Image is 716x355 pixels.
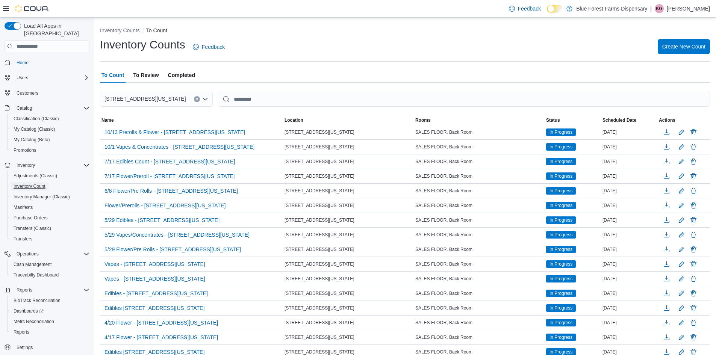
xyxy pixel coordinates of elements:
[8,295,92,306] button: BioTrack Reconciliation
[14,88,89,98] span: Customers
[285,232,354,238] span: [STREET_ADDRESS][US_STATE]
[11,260,54,269] a: Cash Management
[285,188,354,194] span: [STREET_ADDRESS][US_STATE]
[285,117,303,123] span: Location
[104,260,205,268] span: Vapes - [STREET_ADDRESS][US_STATE]
[168,68,195,83] span: Completed
[14,161,38,170] button: Inventory
[650,4,652,13] p: |
[677,288,686,299] button: Edit count details
[190,39,228,54] a: Feedback
[100,27,710,36] nav: An example of EuiBreadcrumbs
[8,171,92,181] button: Adjustments (Classic)
[14,89,41,98] a: Customers
[104,231,250,239] span: 5/29 Vapes/Concentrates - [STREET_ADDRESS][US_STATE]
[11,224,89,233] span: Transfers (Classic)
[546,275,576,282] span: In Progress
[11,234,89,243] span: Transfers
[101,117,114,123] span: Name
[8,234,92,244] button: Transfers
[101,68,124,83] span: To Count
[677,258,686,270] button: Edit count details
[549,275,572,282] span: In Progress
[15,5,49,12] img: Cova
[601,230,657,239] div: [DATE]
[17,287,32,293] span: Reports
[549,187,572,194] span: In Progress
[601,274,657,283] div: [DATE]
[414,201,545,210] div: SALES FLOOR, Back Room
[14,236,32,242] span: Transfers
[14,137,50,143] span: My Catalog (Beta)
[689,274,698,283] button: Delete
[11,171,89,180] span: Adjustments (Classic)
[146,27,167,33] button: To Count
[101,185,241,196] button: 6/8 Flower/Pre Rolls - [STREET_ADDRESS][US_STATE]
[11,192,73,201] a: Inventory Manager (Classic)
[415,117,431,123] span: Rooms
[655,4,664,13] div: Kevin Gonzalez
[11,203,89,212] span: Manifests
[677,317,686,328] button: Edit count details
[285,276,354,282] span: [STREET_ADDRESS][US_STATE]
[100,27,140,33] button: Inventory Counts
[11,182,48,191] a: Inventory Count
[2,249,92,259] button: Operations
[219,92,710,107] input: This is a search bar. After typing your query, hit enter to filter the results lower in the page.
[576,4,647,13] p: Blue Forest Farms Dispensary
[11,125,89,134] span: My Catalog (Classic)
[14,147,36,153] span: Promotions
[104,334,218,341] span: 4/17 Flower - [STREET_ADDRESS][US_STATE]
[549,305,572,311] span: In Progress
[11,192,89,201] span: Inventory Manager (Classic)
[101,215,223,226] button: 5/29 Edibles - [STREET_ADDRESS][US_STATE]
[285,217,354,223] span: [STREET_ADDRESS][US_STATE]
[8,192,92,202] button: Inventory Manager (Classic)
[677,273,686,284] button: Edit count details
[677,200,686,211] button: Edit count details
[17,60,29,66] span: Home
[414,172,545,181] div: SALES FLOOR, Back Room
[689,186,698,195] button: Delete
[14,183,45,189] span: Inventory Count
[546,172,576,180] span: In Progress
[104,94,186,103] span: [STREET_ADDRESS][US_STATE]
[11,234,35,243] a: Transfers
[14,343,89,352] span: Settings
[677,156,686,167] button: Edit count details
[17,75,28,81] span: Users
[14,319,54,325] span: Metrc Reconciliation
[659,117,675,123] span: Actions
[549,129,572,136] span: In Progress
[11,270,62,279] a: Traceabilty Dashboard
[11,146,89,155] span: Promotions
[601,116,657,125] button: Scheduled Date
[21,22,89,37] span: Load All Apps in [GEOGRAPHIC_DATA]
[689,128,698,137] button: Delete
[667,4,710,13] p: [PERSON_NAME]
[104,319,218,326] span: 4/20 Flower - [STREET_ADDRESS][US_STATE]
[283,116,414,125] button: Location
[677,215,686,226] button: Edit count details
[414,142,545,151] div: SALES FLOOR, Back Room
[101,127,248,138] button: 10/13 Prerolls & Flower - [STREET_ADDRESS][US_STATE]
[601,333,657,342] div: [DATE]
[689,289,698,298] button: Delete
[11,114,89,123] span: Classification (Classic)
[14,204,33,210] span: Manifests
[285,173,354,179] span: [STREET_ADDRESS][US_STATE]
[546,304,576,312] span: In Progress
[8,113,92,124] button: Classification (Classic)
[14,173,57,179] span: Adjustments (Classic)
[546,202,576,209] span: In Progress
[104,275,205,282] span: Vapes - [STREET_ADDRESS][US_STATE]
[11,317,89,326] span: Metrc Reconciliation
[133,68,159,83] span: To Review
[689,260,698,269] button: Delete
[2,285,92,295] button: Reports
[601,186,657,195] div: [DATE]
[14,298,61,304] span: BioTrack Reconciliation
[285,290,354,296] span: [STREET_ADDRESS][US_STATE]
[104,304,204,312] span: Edibles [STREET_ADDRESS][US_STATE]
